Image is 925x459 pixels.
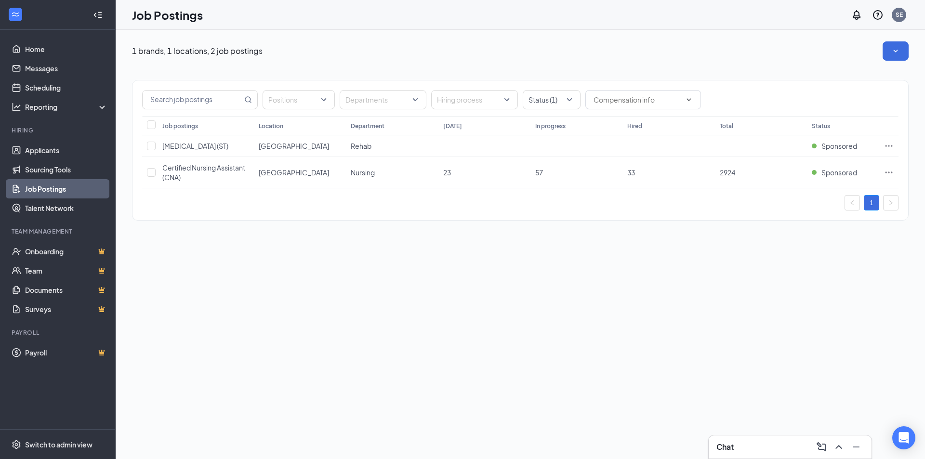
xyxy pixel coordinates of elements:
svg: MagnifyingGlass [244,96,252,104]
div: Hiring [12,126,106,134]
svg: Minimize [850,441,862,453]
svg: WorkstreamLogo [11,10,20,19]
span: 33 [627,168,635,177]
td: Rehab [346,135,438,157]
span: 2924 [720,168,735,177]
svg: QuestionInfo [872,9,884,21]
svg: Settings [12,440,21,449]
input: Compensation info [594,94,681,105]
td: Sierra Vista Healthcare Center [254,157,346,188]
input: Search job postings [143,91,242,109]
div: Payroll [12,328,106,337]
a: 1 [864,196,879,210]
svg: Collapse [93,10,103,20]
svg: Ellipses [884,141,894,151]
th: In progress [530,116,622,135]
div: Team Management [12,227,106,236]
button: ComposeMessage [814,439,829,455]
svg: Notifications [851,9,862,21]
a: SurveysCrown [25,300,107,319]
td: Sierra Vista Healthcare Center [254,135,346,157]
a: Messages [25,59,107,78]
p: 1 brands, 1 locations, 2 job postings [132,46,263,56]
span: 57 [535,168,543,177]
h1: Job Postings [132,7,203,23]
div: Reporting [25,102,108,112]
svg: SmallChevronDown [891,46,900,56]
div: Open Intercom Messenger [892,426,915,449]
a: Applicants [25,141,107,160]
span: left [849,200,855,206]
li: Previous Page [845,195,860,210]
a: Scheduling [25,78,107,97]
span: [GEOGRAPHIC_DATA] [259,142,329,150]
div: Job postings [162,122,198,130]
a: Sourcing Tools [25,160,107,179]
a: Job Postings [25,179,107,198]
button: Minimize [848,439,864,455]
span: right [888,200,894,206]
a: PayrollCrown [25,343,107,362]
a: TeamCrown [25,261,107,280]
div: Switch to admin view [25,440,92,449]
div: Department [351,122,384,130]
button: ChevronUp [831,439,846,455]
svg: Analysis [12,102,21,112]
th: Hired [622,116,714,135]
button: right [883,195,899,210]
svg: ChevronUp [833,441,845,453]
span: Certified Nursing Assistant (CNA) [162,163,245,182]
span: [MEDICAL_DATA] (ST) [162,142,228,150]
li: 1 [864,195,879,210]
h3: Chat [716,442,734,452]
div: Location [259,122,283,130]
a: Talent Network [25,198,107,218]
th: Total [715,116,807,135]
span: 23 [443,168,451,177]
span: Rehab [351,142,371,150]
th: Status [807,116,879,135]
svg: ChevronDown [685,96,693,104]
span: Nursing [351,168,375,177]
span: Sponsored [821,141,857,151]
li: Next Page [883,195,899,210]
svg: Ellipses [884,168,894,177]
td: Nursing [346,157,438,188]
button: left [845,195,860,210]
a: Home [25,39,107,59]
span: Sponsored [821,168,857,177]
th: [DATE] [438,116,530,135]
div: SE [896,11,903,19]
span: [GEOGRAPHIC_DATA] [259,168,329,177]
a: DocumentsCrown [25,280,107,300]
svg: ComposeMessage [816,441,827,453]
button: SmallChevronDown [883,41,909,61]
a: OnboardingCrown [25,242,107,261]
